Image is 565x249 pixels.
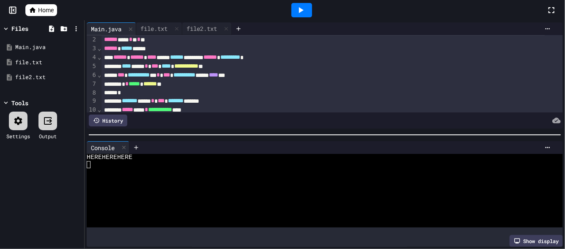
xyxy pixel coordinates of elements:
[87,97,97,106] div: 9
[25,4,57,16] a: Home
[87,141,129,154] div: Console
[39,132,57,140] div: Output
[182,22,232,35] div: file2.txt
[87,89,97,97] div: 8
[97,106,101,113] span: Fold line
[97,71,101,78] span: Fold line
[136,24,172,33] div: file.txt
[15,58,81,67] div: file.txt
[87,143,119,152] div: Console
[87,36,97,44] div: 2
[97,45,101,52] span: Fold line
[87,80,97,89] div: 7
[87,154,132,161] span: HEREHEREHERE
[182,24,221,33] div: file2.txt
[87,62,97,71] div: 5
[87,22,136,35] div: Main.java
[136,22,182,35] div: file.txt
[97,54,101,60] span: Fold line
[11,99,28,107] div: Tools
[6,132,30,140] div: Settings
[87,71,97,80] div: 6
[87,25,126,33] div: Main.java
[11,24,28,33] div: Files
[87,44,97,53] div: 3
[38,6,54,14] span: Home
[87,53,97,62] div: 4
[15,43,81,52] div: Main.java
[89,115,127,126] div: History
[15,73,81,82] div: file2.txt
[87,106,97,115] div: 10
[510,235,563,247] div: Show display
